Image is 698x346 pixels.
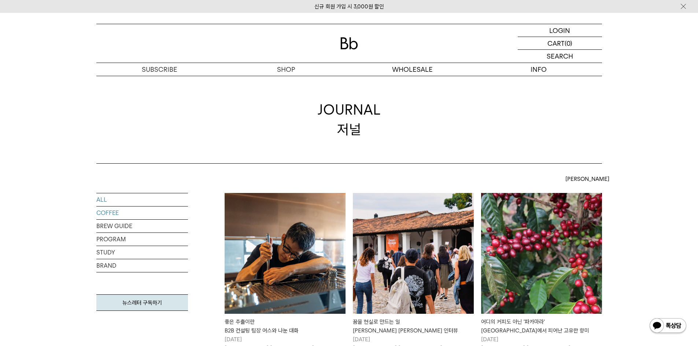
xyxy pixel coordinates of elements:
[565,37,572,49] p: (0)
[547,37,565,49] p: CART
[96,233,188,246] a: PROGRAM
[96,193,188,206] a: ALL
[318,100,381,139] div: JOURNAL 저널
[547,50,573,63] p: SEARCH
[314,3,384,10] a: 신규 회원 가입 시 3,000원 할인
[481,193,602,314] img: 어디의 커피도 아닌 '파카마라'엘살바도르에서 피어난 고유한 향미
[353,317,474,335] div: 꿈을 현실로 만드는 일 [PERSON_NAME] [PERSON_NAME] 인터뷰
[649,317,687,335] img: 카카오톡 채널 1:1 채팅 버튼
[96,294,188,311] a: 뉴스레터 구독하기
[518,24,602,37] a: LOGIN
[225,193,346,314] img: 좋은 추출이란B2B 컨설팅 팀장 어스와 나눈 대화
[96,259,188,272] a: BRAND
[549,24,570,37] p: LOGIN
[353,193,474,314] img: 꿈을 현실로 만드는 일빈보야지 탁승희 대표 인터뷰
[96,207,188,219] a: COFFEE
[96,220,188,232] a: BREW GUIDE
[223,63,349,76] a: SHOP
[225,317,346,335] div: 좋은 추출이란 B2B 컨설팅 팀장 어스와 나눈 대화
[96,63,223,76] a: SUBSCRIBE
[96,246,188,259] a: STUDY
[476,63,602,76] p: INFO
[565,175,609,183] span: [PERSON_NAME]
[481,317,602,335] div: 어디의 커피도 아닌 '파카마라' [GEOGRAPHIC_DATA]에서 피어난 고유한 향미
[349,63,476,76] p: WHOLESALE
[340,37,358,49] img: 로고
[518,37,602,50] a: CART (0)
